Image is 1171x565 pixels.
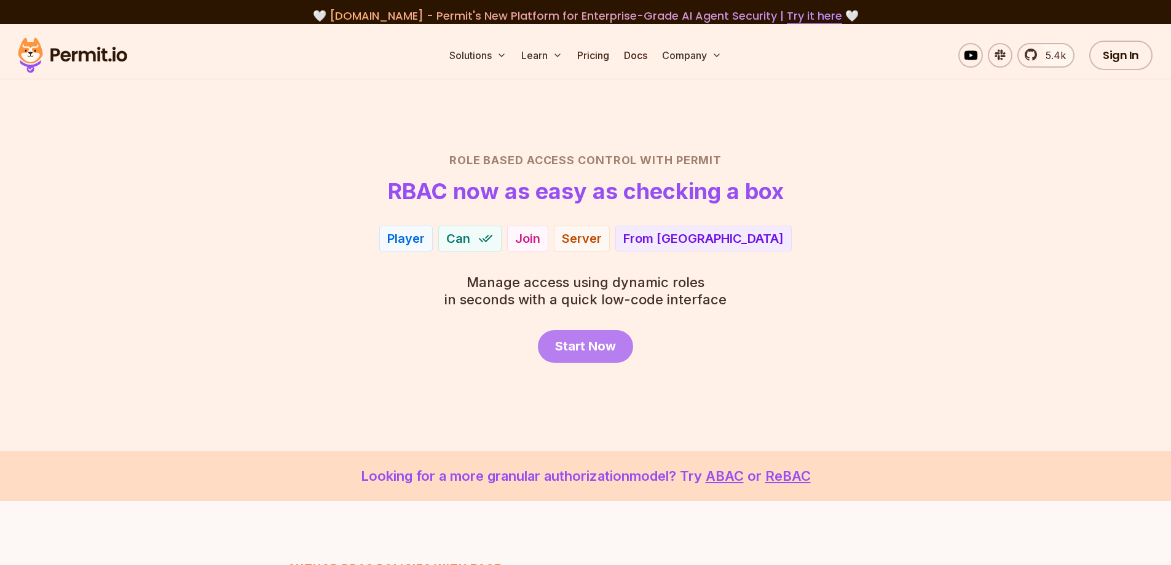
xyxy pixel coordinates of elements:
div: Player [387,230,425,247]
a: ReBAC [765,468,811,484]
button: Company [657,43,727,68]
div: Server [562,230,602,247]
img: Permit logo [12,34,133,76]
a: Pricing [572,43,614,68]
a: ABAC [706,468,744,484]
p: Looking for a more granular authorization model? Try or [30,466,1141,486]
a: Start Now [538,330,633,363]
a: Sign In [1089,41,1153,70]
div: 🤍 🤍 [30,7,1141,25]
button: Solutions [444,43,511,68]
span: [DOMAIN_NAME] - Permit's New Platform for Enterprise-Grade AI Agent Security | [329,8,842,23]
div: From [GEOGRAPHIC_DATA] [623,230,784,247]
span: 5.4k [1038,48,1066,63]
h1: RBAC now as easy as checking a box [388,179,784,203]
div: Join [515,230,540,247]
span: Can [446,230,470,247]
button: Learn [516,43,567,68]
a: 5.4k [1017,43,1074,68]
span: Manage access using dynamic roles [444,274,727,291]
h2: Role Based Access Control [156,152,1016,169]
p: in seconds with a quick low-code interface [444,274,727,308]
a: Docs [619,43,652,68]
span: with Permit [640,152,722,169]
a: Try it here [787,8,842,24]
span: Start Now [555,338,616,355]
